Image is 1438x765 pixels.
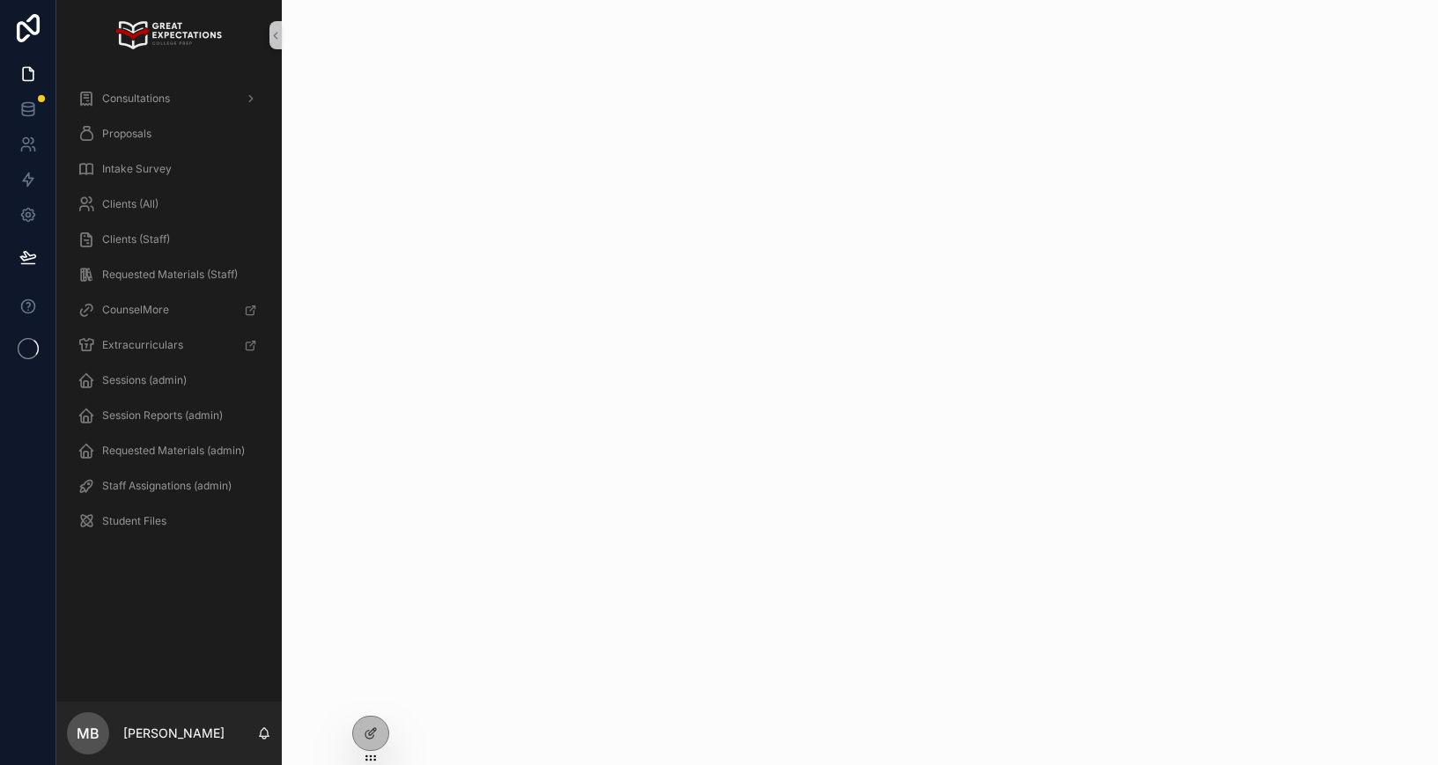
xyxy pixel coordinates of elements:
[67,505,271,537] a: Student Files
[102,373,187,387] span: Sessions (admin)
[56,70,282,560] div: scrollable content
[67,435,271,467] a: Requested Materials (admin)
[67,364,271,396] a: Sessions (admin)
[102,338,183,352] span: Extracurriculars
[102,92,170,106] span: Consultations
[67,294,271,326] a: CounselMore
[116,21,221,49] img: App logo
[67,118,271,150] a: Proposals
[102,514,166,528] span: Student Files
[102,408,223,423] span: Session Reports (admin)
[67,470,271,502] a: Staff Assignations (admin)
[67,329,271,361] a: Extracurriculars
[102,303,169,317] span: CounselMore
[67,400,271,431] a: Session Reports (admin)
[67,153,271,185] a: Intake Survey
[67,188,271,220] a: Clients (All)
[123,725,225,742] p: [PERSON_NAME]
[77,723,100,744] span: MB
[102,479,232,493] span: Staff Assignations (admin)
[102,444,245,458] span: Requested Materials (admin)
[102,162,172,176] span: Intake Survey
[102,232,170,246] span: Clients (Staff)
[102,197,159,211] span: Clients (All)
[102,127,151,141] span: Proposals
[102,268,238,282] span: Requested Materials (Staff)
[67,259,271,291] a: Requested Materials (Staff)
[67,83,271,114] a: Consultations
[67,224,271,255] a: Clients (Staff)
